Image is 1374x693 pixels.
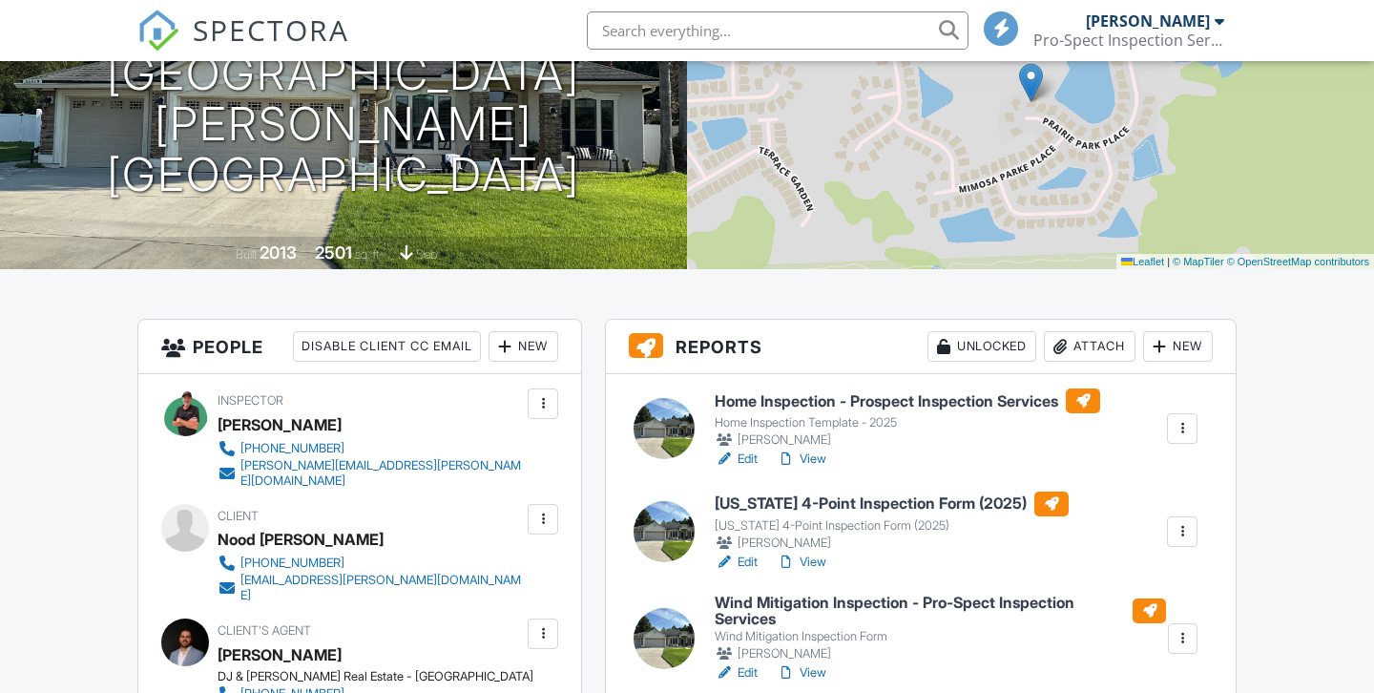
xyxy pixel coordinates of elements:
div: Wind Mitigation Inspection Form [715,629,1166,644]
img: The Best Home Inspection Software - Spectora [137,10,179,52]
div: [PERSON_NAME] [715,430,1100,450]
div: [PERSON_NAME] [715,534,1069,553]
h6: Wind Mitigation Inspection - Pro-Spect Inspection Services [715,595,1166,628]
a: Home Inspection - Prospect Inspection Services Home Inspection Template - 2025 [PERSON_NAME] [715,388,1100,450]
a: SPECTORA [137,26,349,66]
div: Disable Client CC Email [293,331,481,362]
div: New [1143,331,1213,362]
div: 2013 [260,242,297,262]
span: SPECTORA [193,10,349,50]
div: Attach [1044,331,1135,362]
img: Marker [1019,63,1043,102]
span: slab [416,247,437,262]
h6: [US_STATE] 4-Point Inspection Form (2025) [715,492,1069,516]
input: Search everything... [587,11,968,50]
div: Nood [PERSON_NAME] [218,525,384,554]
a: Leaflet [1121,256,1164,267]
h6: Home Inspection - Prospect Inspection Services [715,388,1100,413]
a: © MapTiler [1173,256,1224,267]
a: [US_STATE] 4-Point Inspection Form (2025) [US_STATE] 4-Point Inspection Form (2025) [PERSON_NAME] [715,492,1069,553]
a: Wind Mitigation Inspection - Pro-Spect Inspection Services Wind Mitigation Inspection Form [PERSO... [715,595,1166,664]
div: [PERSON_NAME] [1086,11,1210,31]
h3: People [138,320,581,374]
span: sq. ft. [355,247,382,262]
div: Unlocked [927,331,1036,362]
div: [PERSON_NAME] [715,644,1166,663]
a: © OpenStreetMap contributors [1227,256,1369,267]
span: Client [218,509,259,523]
span: | [1167,256,1170,267]
a: Edit [715,663,758,682]
div: [EMAIL_ADDRESS][PERSON_NAME][DOMAIN_NAME] [240,573,523,603]
div: [PHONE_NUMBER]‬ [240,441,344,456]
div: [US_STATE] 4-Point Inspection Form (2025) [715,518,1069,534]
div: [PHONE_NUMBER] [240,556,344,571]
a: [PHONE_NUMBER]‬ [218,439,523,458]
div: DJ & [PERSON_NAME] Real Estate - [GEOGRAPHIC_DATA] [218,669,533,684]
a: [PERSON_NAME] [218,640,342,669]
span: Client's Agent [218,623,311,638]
a: [EMAIL_ADDRESS][PERSON_NAME][DOMAIN_NAME] [218,573,523,603]
a: [PHONE_NUMBER] [218,554,523,573]
a: Edit [715,450,758,469]
div: New [489,331,558,362]
span: Inspector [218,393,283,408]
span: Built [236,247,257,262]
div: Home Inspection Template - 2025 [715,415,1100,430]
div: [PERSON_NAME][EMAIL_ADDRESS][PERSON_NAME][DOMAIN_NAME] [240,458,523,489]
div: [PERSON_NAME] [218,410,342,439]
div: Pro-Spect Inspection Services Jacksonville Division [1033,31,1224,50]
a: View [777,450,826,469]
a: View [777,553,826,572]
a: Edit [715,553,758,572]
a: View [777,663,826,682]
h3: Reports [606,320,1236,374]
h1: [GEOGRAPHIC_DATA][PERSON_NAME] [GEOGRAPHIC_DATA] [31,49,656,199]
a: [PERSON_NAME][EMAIL_ADDRESS][PERSON_NAME][DOMAIN_NAME] [218,458,523,489]
div: 2501 [315,242,352,262]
